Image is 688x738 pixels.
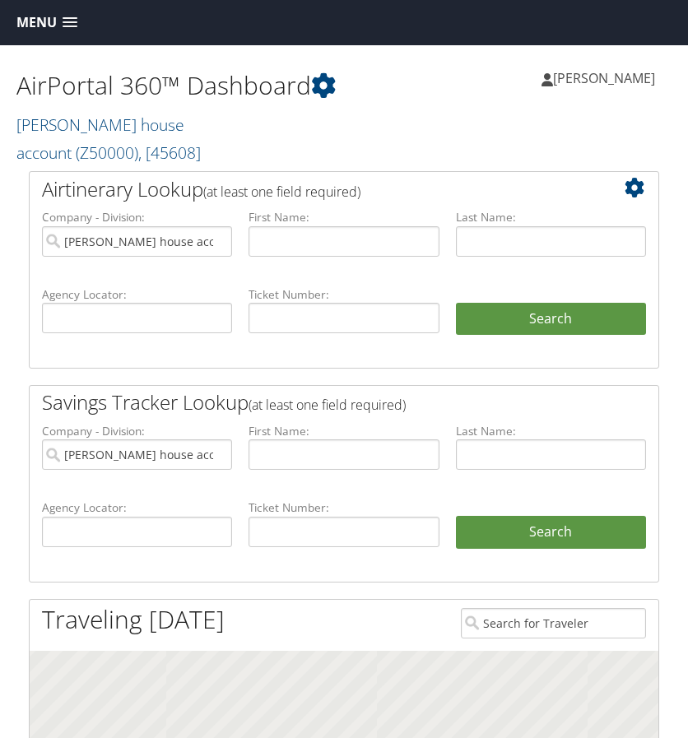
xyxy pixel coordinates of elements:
input: Search for Traveler [461,608,646,638]
a: [PERSON_NAME] house account [16,114,201,164]
label: First Name: [249,423,439,439]
a: Menu [8,9,86,36]
h1: AirPortal 360™ Dashboard [16,68,344,103]
label: Agency Locator: [42,286,232,303]
span: (at least one field required) [203,183,360,201]
span: ( Z50000 ) [76,142,138,164]
label: Last Name: [456,209,646,225]
span: , [ 45608 ] [138,142,201,164]
span: (at least one field required) [249,396,406,414]
label: Agency Locator: [42,499,232,516]
a: [PERSON_NAME] [542,53,672,103]
h2: Airtinerary Lookup [42,175,593,203]
span: Menu [16,15,57,30]
h2: Savings Tracker Lookup [42,388,593,416]
label: Last Name: [456,423,646,439]
label: Ticket Number: [249,286,439,303]
label: Company - Division: [42,423,232,439]
span: [PERSON_NAME] [553,69,655,87]
button: Search [456,303,646,336]
input: search accounts [42,439,232,470]
label: Ticket Number: [249,499,439,516]
label: First Name: [249,209,439,225]
label: Company - Division: [42,209,232,225]
h1: Traveling [DATE] [42,602,225,637]
a: Search [456,516,646,549]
